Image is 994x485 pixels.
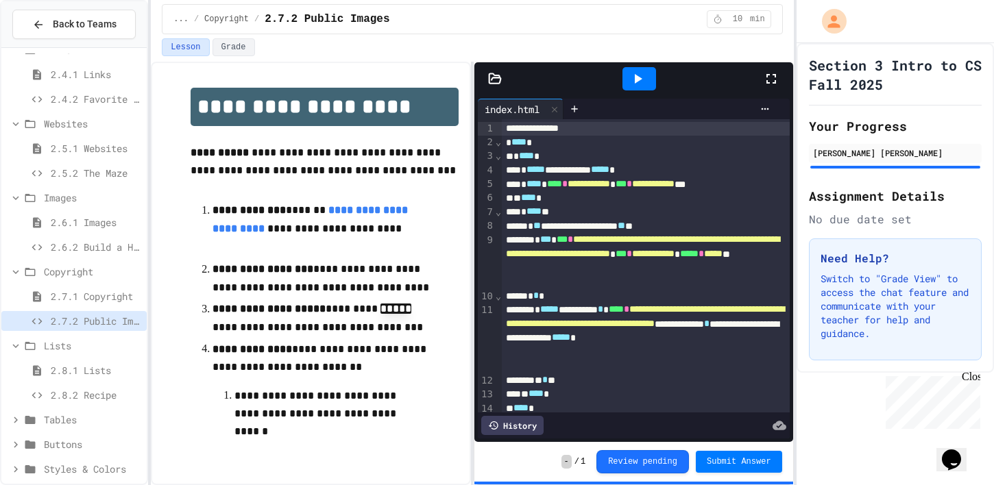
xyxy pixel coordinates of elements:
div: index.html [478,99,563,119]
span: 1 [581,456,585,467]
div: 2 [478,136,495,149]
span: Fold line [495,136,502,147]
span: Websites [44,116,141,131]
span: 2.8.2 Recipe [51,388,141,402]
div: Chat with us now!Close [5,5,95,87]
div: History [481,416,544,435]
button: Lesson [162,38,209,56]
h2: Your Progress [809,116,982,136]
div: 1 [478,122,495,136]
div: 14 [478,402,495,416]
span: min [750,14,765,25]
h3: Need Help? [821,250,970,266]
button: Grade [213,38,255,56]
span: Back to Teams [53,17,117,32]
div: No due date set [809,211,982,227]
iframe: chat widget [936,430,980,471]
span: 2.4.2 Favorite Links [51,92,141,106]
span: / [574,456,579,467]
span: ... [173,14,189,25]
span: Fold line [495,150,502,161]
span: 2.4.1 Links [51,67,141,82]
div: 6 [478,191,495,205]
span: 2.5.2 The Maze [51,166,141,180]
span: 2.7.1 Copyright [51,289,141,303]
span: 2.5.1 Websites [51,141,141,156]
button: Submit Answer [696,451,782,473]
span: Fold line [495,206,502,217]
div: 12 [478,374,495,388]
span: 2.7.2 Public Images [265,11,389,27]
div: 13 [478,388,495,401]
div: index.html [478,102,546,116]
div: 11 [478,303,495,373]
span: Buttons [44,437,141,451]
span: 2.6.1 Images [51,215,141,229]
button: Review pending [596,450,689,473]
div: 7 [478,206,495,219]
span: Fold line [495,290,502,301]
button: Back to Teams [12,10,136,39]
span: Tables [44,412,141,427]
span: Images [44,190,141,205]
span: Submit Answer [707,456,771,467]
div: My Account [808,5,850,37]
span: 2.8.1 Lists [51,363,141,377]
div: 5 [478,177,495,191]
div: 9 [478,234,495,290]
span: Copyright [204,14,249,25]
div: 10 [478,290,495,303]
span: Copyright [44,264,141,279]
span: Styles & Colors [44,462,141,476]
h2: Assignment Details [809,186,982,206]
span: 10 [727,14,749,25]
div: 4 [478,164,495,177]
p: Switch to "Grade View" to access the chat feature and communicate with your teacher for help and ... [821,272,970,340]
span: Lists [44,338,141,353]
div: 8 [478,219,495,233]
h1: Section 3 Intro to CS Fall 2025 [809,55,982,94]
span: / [194,14,199,25]
div: 3 [478,149,495,163]
span: 2.7.2 Public Images [51,314,141,328]
span: - [561,455,572,469]
iframe: chat widget [880,371,980,429]
div: [PERSON_NAME] [PERSON_NAME] [813,147,978,159]
span: / [254,14,259,25]
span: 2.6.2 Build a Homepage [51,240,141,254]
